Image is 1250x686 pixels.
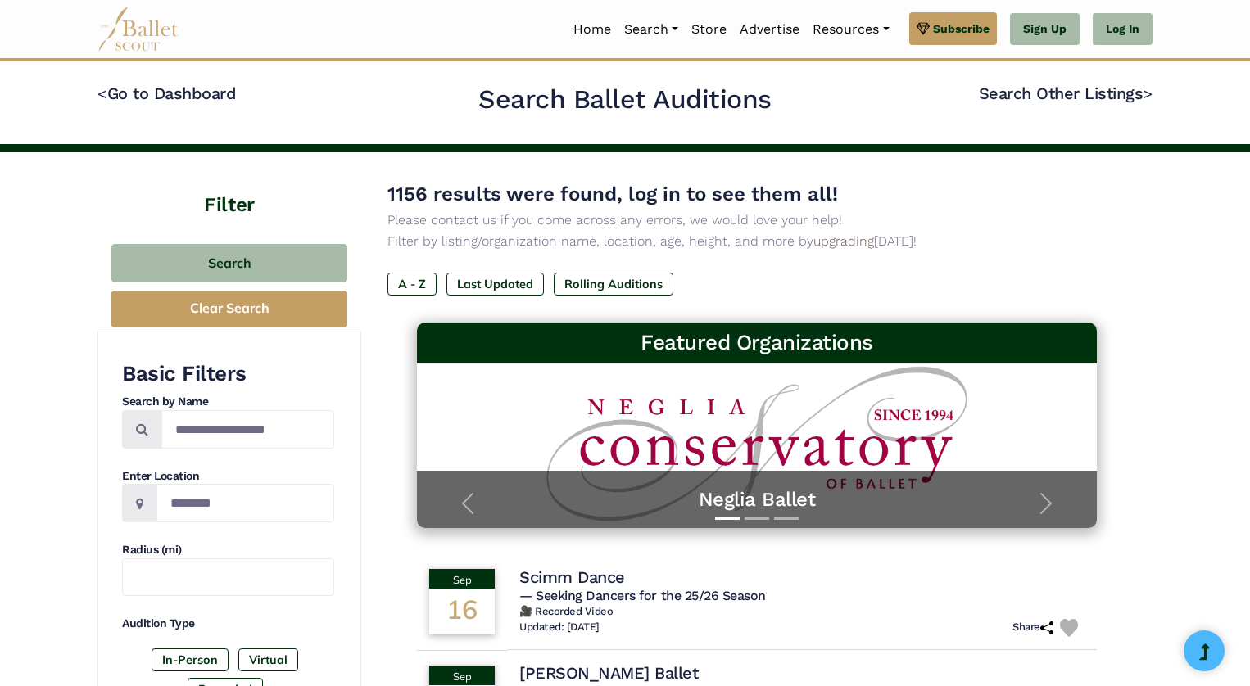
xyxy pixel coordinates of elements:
input: Location [156,484,334,522]
h4: Audition Type [122,616,334,632]
label: Last Updated [446,273,544,296]
h3: Featured Organizations [430,329,1084,357]
h4: Search by Name [122,394,334,410]
input: Search by names... [161,410,334,449]
button: Slide 2 [745,509,769,528]
a: Log In [1093,13,1153,46]
label: Virtual [238,648,298,671]
button: Clear Search [111,291,347,327]
a: upgrading [813,233,874,249]
a: Resources [806,12,895,47]
span: 1156 results were found, log in to see them all! [387,183,838,205]
button: Search [111,244,347,282]
h4: Filter [97,152,361,219]
a: Store [685,12,733,47]
h6: Share [1012,621,1053,634]
label: A - Z [387,273,437,296]
p: Please contact us if you come across any errors, we would love your help! [387,210,1126,231]
h4: Scimm Dance [519,566,625,588]
span: Subscribe [933,20,990,38]
h4: Radius (mi) [122,542,334,558]
button: Slide 1 [715,509,740,528]
code: > [1143,83,1153,103]
label: Rolling Auditions [554,273,673,296]
a: Home [567,12,618,47]
label: In-Person [152,648,229,671]
a: <Go to Dashboard [97,83,236,103]
a: Search [618,12,685,47]
div: Sep [429,666,495,685]
h6: 🎥 Recorded Video [519,605,1085,619]
h2: Search Ballet Auditions [478,83,772,117]
h4: Enter Location [122,468,334,485]
h3: Basic Filters [122,360,334,388]
a: Search Other Listings> [979,83,1153,103]
a: Advertise [733,12,806,47]
span: — Seeking Dancers for the 25/26 Season [519,588,766,603]
a: Sign Up [1010,13,1080,46]
button: Slide 3 [774,509,799,528]
a: Subscribe [909,12,997,45]
h4: [PERSON_NAME] Ballet [519,662,698,684]
h6: Updated: [DATE] [519,621,600,634]
div: Sep [429,569,495,589]
img: gem.svg [917,20,930,38]
code: < [97,83,107,103]
a: Neglia Ballet [433,487,1080,512]
p: Filter by listing/organization name, location, age, height, and more by [DATE]! [387,231,1126,252]
div: 16 [429,589,495,634]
